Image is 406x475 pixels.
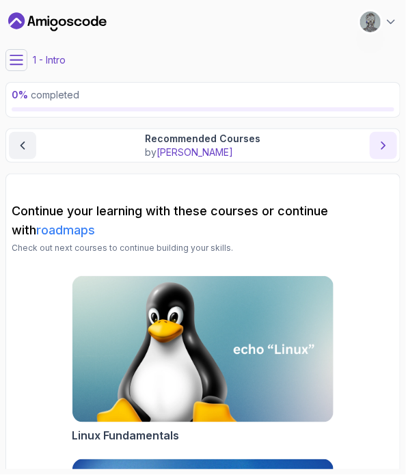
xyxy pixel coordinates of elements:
button: next content [370,132,397,159]
span: 0 % [12,89,28,100]
a: roadmaps [36,223,95,237]
p: by [146,146,261,159]
a: Linux Fundamentals cardLinux Fundamentals [72,275,334,444]
img: user profile image [360,12,381,32]
h2: Continue your learning with these courses or continue with [12,202,394,240]
p: Check out next courses to continue building your skills. [12,243,394,254]
p: Recommended Courses [146,132,261,146]
span: completed [12,89,79,100]
span: [PERSON_NAME] [157,146,234,158]
img: Linux Fundamentals card [72,276,334,422]
h2: Linux Fundamentals [72,427,179,444]
a: Dashboard [8,11,107,33]
p: 1 - Intro [33,53,66,67]
button: user profile image [360,11,398,33]
button: previous content [9,132,36,159]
